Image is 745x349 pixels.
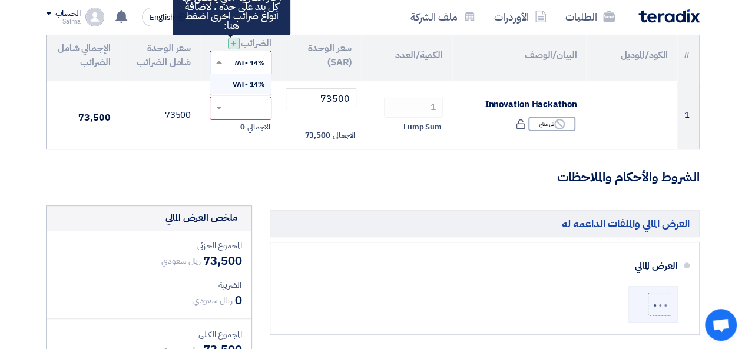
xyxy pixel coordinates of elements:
div: العرض المالي [294,252,678,280]
button: English [142,8,194,26]
input: RFQ_STEP1.ITEMS.2.AMOUNT_TITLE [384,97,443,118]
span: 73,500 [304,129,330,141]
div: غير متاح [528,117,575,131]
span: + [231,36,237,51]
img: profile_test.png [85,8,104,26]
th: # [677,29,698,81]
img: Teradix logo [638,9,700,23]
th: البيان/الوصف [452,29,587,81]
div: ملخص العرض المالي [165,211,237,225]
h3: الشروط والأحكام والملاحظات [46,168,700,187]
a: ملف الشركة [401,3,485,31]
a: الطلبات [556,3,624,31]
th: الإجمالي شامل الضرائب [47,29,120,81]
span: 0 [240,121,245,133]
th: الضرائب [200,29,281,81]
a: Open chat [705,309,737,341]
div: الحساب [55,9,81,19]
div: الضريبة [56,279,242,291]
span: الاجمالي [247,121,270,133]
span: Innovation Hackathon [485,98,577,111]
span: Lump Sum [403,121,442,133]
span: 0 [235,291,242,309]
a: الأوردرات [485,3,556,31]
td: 1 [677,81,698,149]
div: Salma [46,18,81,25]
h5: العرض المالي والملفات الداعمه له [270,210,700,237]
th: الكود/الموديل [586,29,677,81]
span: ريال سعودي [161,255,201,267]
td: 73500 [120,81,201,149]
th: سعر الوحدة (SAR) [281,29,362,81]
th: سعر الوحدة شامل الضرائب [120,29,201,81]
ng-select: VAT [210,97,271,120]
span: 73,500 [203,252,241,270]
span: 73,500 [78,111,110,125]
span: ريال سعودي [193,294,233,307]
span: English [150,14,174,22]
input: أدخل سعر الوحدة [286,88,357,109]
div: المجموع الجزئي [56,240,242,252]
span: 14% -VAT [233,79,265,89]
span: الاجمالي [333,129,355,141]
th: الكمية/العدد [361,29,452,81]
div: المجموع الكلي [56,328,242,341]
